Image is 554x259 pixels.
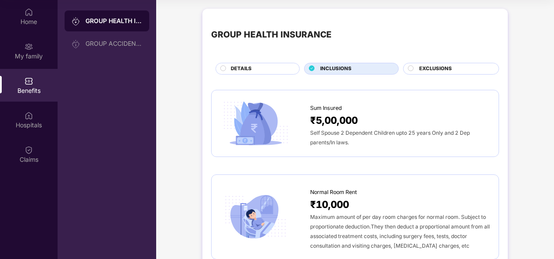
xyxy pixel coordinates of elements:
div: GROUP HEALTH INSURANCE [211,28,332,41]
img: svg+xml;base64,PHN2ZyBpZD0iSG9tZSIgeG1sbnM9Imh0dHA6Ly93d3cudzMub3JnLzIwMDAvc3ZnIiB3aWR0aD0iMjAiIG... [24,8,33,17]
img: svg+xml;base64,PHN2ZyB3aWR0aD0iMjAiIGhlaWdodD0iMjAiIHZpZXdCb3g9IjAgMCAyMCAyMCIgZmlsbD0ibm9uZSIgeG... [72,40,80,48]
span: Sum Insured [310,104,342,112]
span: Maximum amount of per day room charges for normal room. Subject to proportionate deduction.They t... [310,214,490,249]
span: DETAILS [231,65,252,73]
span: EXCLUSIONS [419,65,452,73]
span: Self Spouse 2 Dependent Children upto 25 years Only and 2 Dep parents/In laws. [310,129,470,146]
img: svg+xml;base64,PHN2ZyBpZD0iQ2xhaW0iIHhtbG5zPSJodHRwOi8vd3d3LnczLm9yZy8yMDAwL3N2ZyIgd2lkdGg9IjIwIi... [24,146,33,154]
img: icon [220,192,291,242]
img: icon [220,99,291,148]
span: ₹10,000 [310,197,349,212]
img: svg+xml;base64,PHN2ZyB3aWR0aD0iMjAiIGhlaWdodD0iMjAiIHZpZXdCb3g9IjAgMCAyMCAyMCIgZmlsbD0ibm9uZSIgeG... [24,42,33,51]
span: Normal Room Rent [310,188,357,197]
div: GROUP HEALTH INSURANCE [85,17,142,25]
span: INCLUSIONS [320,65,352,73]
img: svg+xml;base64,PHN2ZyBpZD0iSG9zcGl0YWxzIiB4bWxucz0iaHR0cDovL3d3dy53My5vcmcvMjAwMC9zdmciIHdpZHRoPS... [24,111,33,120]
div: GROUP ACCIDENTAL INSURANCE [85,40,142,47]
span: ₹5,00,000 [310,112,358,128]
img: svg+xml;base64,PHN2ZyBpZD0iQmVuZWZpdHMiIHhtbG5zPSJodHRwOi8vd3d3LnczLm9yZy8yMDAwL3N2ZyIgd2lkdGg9Ij... [24,77,33,85]
img: svg+xml;base64,PHN2ZyB3aWR0aD0iMjAiIGhlaWdodD0iMjAiIHZpZXdCb3g9IjAgMCAyMCAyMCIgZmlsbD0ibm9uZSIgeG... [72,17,80,26]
